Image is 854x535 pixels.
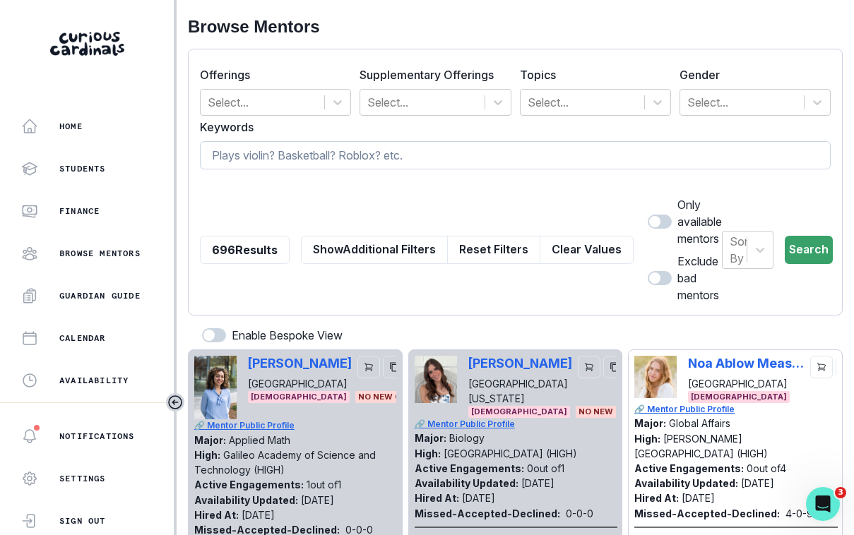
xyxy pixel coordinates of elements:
[634,356,677,398] img: Picture of Noa Ablow Measelle
[194,479,304,491] p: Active Engagements:
[355,391,421,403] span: No New Opps
[194,356,237,419] img: Picture of Victoria Duran-Valero
[444,447,577,459] p: [GEOGRAPHIC_DATA] (HIGH)
[383,356,405,378] button: copy
[59,290,141,301] p: Guardian Guide
[468,406,570,418] span: [DEMOGRAPHIC_DATA]
[747,462,786,474] p: 0 out of 4
[634,506,780,521] p: Missed-Accepted-Declined:
[415,477,518,489] p: Availability Updated:
[810,356,833,378] button: cart
[540,236,634,264] button: Clear Values
[677,196,722,247] p: Only available mentors
[360,66,502,83] label: Supplementary Offerings
[527,462,564,474] p: 0 out of 1
[603,356,626,378] button: copy
[680,66,822,83] label: Gender
[785,236,833,264] button: Search
[682,492,715,504] p: [DATE]
[634,433,768,459] p: [PERSON_NAME][GEOGRAPHIC_DATA] (HIGH)
[741,477,774,489] p: [DATE]
[634,492,679,504] p: Hired At:
[806,487,840,521] iframe: Intercom live chat
[59,332,106,344] p: Calendar
[59,515,106,527] p: Sign Out
[730,233,752,267] div: Sort By
[634,462,744,474] p: Active Engagements:
[200,141,831,169] input: Plays violin? Basketball? Roblox? etc.
[212,241,278,258] p: 696 Results
[468,356,572,371] p: [PERSON_NAME]
[357,356,380,378] button: cart
[688,356,805,371] p: Noa Ablow Measelle
[50,32,124,56] img: Curious Cardinals Logo
[248,376,352,391] p: [GEOGRAPHIC_DATA]
[307,479,341,491] p: 1 out of 1
[200,119,822,136] label: Keywords
[232,327,343,344] p: Enable Bespoke View
[59,431,135,442] p: Notifications
[415,432,446,444] p: Major:
[59,121,83,132] p: Home
[447,236,540,264] button: Reset Filters
[194,509,239,521] p: Hired At:
[634,417,666,429] p: Major:
[634,433,660,445] p: High:
[194,449,220,461] p: High:
[194,434,226,446] p: Major:
[242,509,275,521] p: [DATE]
[468,376,572,406] p: [GEOGRAPHIC_DATA][US_STATE]
[785,506,813,521] p: 4 - 0 - 9
[415,356,457,403] img: Picture of Jenna Golub
[248,356,352,371] p: [PERSON_NAME]
[415,462,524,474] p: Active Engagements:
[59,375,129,386] p: Availability
[194,449,376,476] p: Galileo Academy of Science and Technology (HIGH)
[248,391,350,403] span: [DEMOGRAPHIC_DATA]
[669,417,730,429] p: Global Affairs
[634,403,838,416] a: 🔗 Mentor Public Profile
[566,506,593,521] p: 0 - 0 - 0
[688,391,790,403] span: [DEMOGRAPHIC_DATA]
[634,477,738,489] p: Availability Updated:
[462,492,495,504] p: [DATE]
[578,356,600,378] button: cart
[59,163,106,174] p: Students
[520,66,663,83] label: Topics
[688,376,805,391] p: [GEOGRAPHIC_DATA]
[59,205,100,217] p: Finance
[59,248,141,259] p: Browse Mentors
[188,17,843,37] h2: Browse Mentors
[301,236,448,264] button: ShowAdditional Filters
[415,506,560,521] p: Missed-Accepted-Declined:
[229,434,290,446] p: Applied Math
[194,494,298,506] p: Availability Updated:
[677,253,722,303] p: Exclude bad mentors
[415,447,441,459] p: High:
[521,477,554,489] p: [DATE]
[835,487,846,498] span: 3
[200,66,343,83] label: Offerings
[194,419,398,432] a: 🔗 Mentor Public Profile
[59,473,106,484] p: Settings
[301,494,334,506] p: [DATE]
[166,393,184,411] button: Toggle sidebar
[449,432,485,444] p: Biology
[576,406,641,418] span: No New Opps
[415,492,459,504] p: Hired At:
[415,418,618,431] a: 🔗 Mentor Public Profile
